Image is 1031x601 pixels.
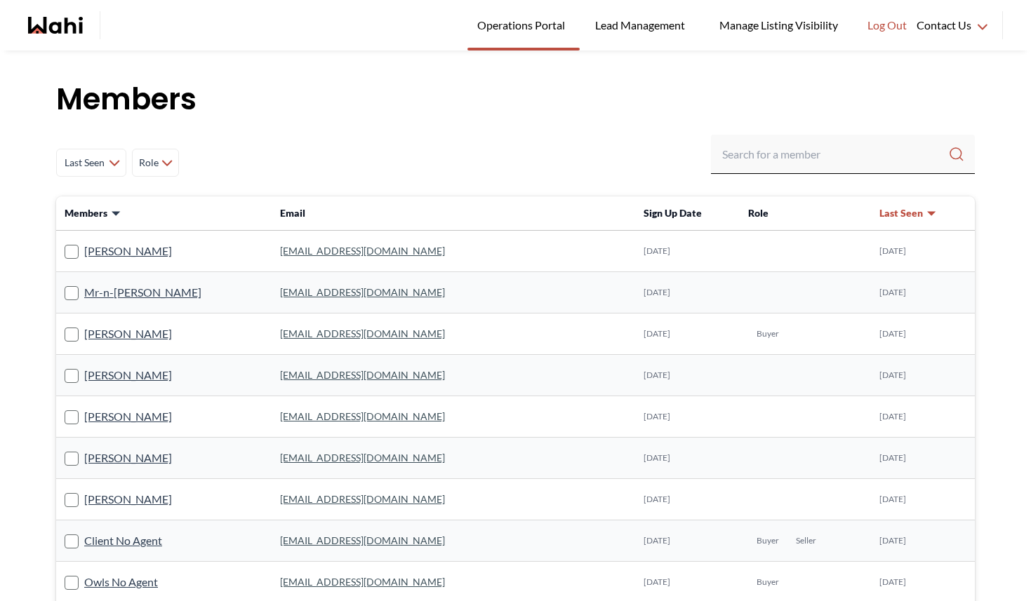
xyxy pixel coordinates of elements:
span: Manage Listing Visibility [715,16,842,34]
a: Mr-n-[PERSON_NAME] [84,283,201,302]
td: [DATE] [635,520,740,562]
td: [DATE] [635,438,740,479]
span: Buyer [757,535,779,546]
a: [EMAIL_ADDRESS][DOMAIN_NAME] [280,245,445,257]
a: [EMAIL_ADDRESS][DOMAIN_NAME] [280,369,445,381]
td: [DATE] [871,355,975,396]
a: [PERSON_NAME] [84,407,172,426]
a: [PERSON_NAME] [84,242,172,260]
a: Owls No Agent [84,573,158,591]
span: Email [280,207,305,219]
td: [DATE] [871,231,975,272]
td: [DATE] [871,313,975,355]
td: [DATE] [635,231,740,272]
a: [EMAIL_ADDRESS][DOMAIN_NAME] [280,493,445,505]
span: Buyer [757,328,779,339]
span: Last Seen [62,150,106,175]
td: [DATE] [635,479,740,520]
h1: Members [56,79,975,121]
span: Role [138,150,159,175]
a: [PERSON_NAME] [84,366,172,384]
a: [EMAIL_ADDRESS][DOMAIN_NAME] [280,410,445,422]
button: Members [65,206,121,220]
span: Seller [796,535,816,546]
td: [DATE] [635,355,740,396]
a: [PERSON_NAME] [84,490,172,508]
td: [DATE] [871,479,975,520]
td: [DATE] [871,396,975,438]
span: Role [748,207,769,219]
span: Buyer [757,576,779,588]
a: [EMAIL_ADDRESS][DOMAIN_NAME] [280,576,445,588]
a: [PERSON_NAME] [84,325,172,343]
td: [DATE] [635,272,740,313]
a: [PERSON_NAME] [84,449,172,467]
a: [EMAIL_ADDRESS][DOMAIN_NAME] [280,534,445,546]
td: [DATE] [635,313,740,355]
span: Last Seen [879,206,923,220]
span: Sign Up Date [644,207,702,219]
input: Search input [722,142,948,167]
span: Lead Management [595,16,690,34]
a: Wahi homepage [28,17,83,34]
a: Client No Agent [84,532,162,550]
td: [DATE] [871,520,975,562]
span: Log Out [867,16,907,34]
td: [DATE] [871,272,975,313]
a: [EMAIL_ADDRESS][DOMAIN_NAME] [280,327,445,339]
span: Operations Portal [477,16,570,34]
td: [DATE] [635,396,740,438]
a: [EMAIL_ADDRESS][DOMAIN_NAME] [280,286,445,298]
a: [EMAIL_ADDRESS][DOMAIN_NAME] [280,452,445,464]
td: [DATE] [871,438,975,479]
button: Last Seen [879,206,937,220]
span: Members [65,206,107,220]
